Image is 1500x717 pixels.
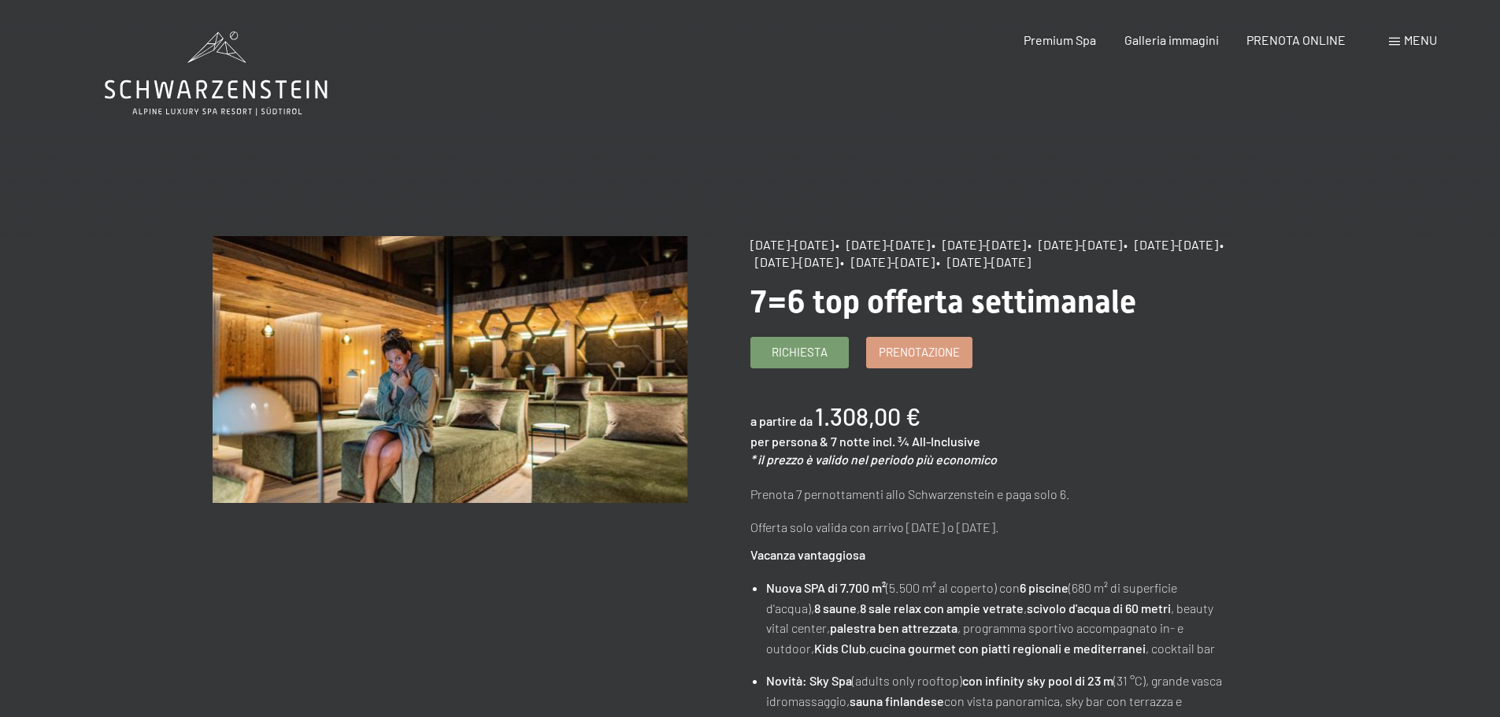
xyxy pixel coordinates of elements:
span: a partire da [750,413,813,428]
span: • [DATE]-[DATE] [840,254,935,269]
img: 7=6 top offerta settimanale [213,236,687,503]
a: Prenotazione [867,338,972,368]
li: (5.500 m² al coperto) con (680 m² di superficie d'acqua), , , , beauty vital center, , programma ... [766,578,1224,658]
strong: 8 saune [814,601,857,615]
strong: scivolo d'acqua di 60 metri [1027,601,1171,615]
strong: cucina gourmet con piatti regionali e mediterranei [869,641,1146,656]
span: 7=6 top offerta settimanale [750,283,1136,320]
span: • [DATE]-[DATE] [1028,237,1122,252]
span: [DATE]-[DATE] [750,237,834,252]
strong: sauna finlandese [850,693,944,708]
span: • [DATE]-[DATE] [931,237,1026,252]
strong: 6 piscine [1020,580,1069,595]
span: per persona & [750,434,828,449]
a: Richiesta [751,338,848,368]
span: 7 notte [831,434,870,449]
strong: Kids Club [814,641,866,656]
span: Menu [1404,32,1437,47]
a: Galleria immagini [1124,32,1219,47]
span: Prenotazione [879,344,960,360]
a: PRENOTA ONLINE [1246,32,1346,47]
span: • [DATE]-[DATE] [1124,237,1218,252]
span: • [DATE]-[DATE] [835,237,930,252]
span: Richiesta [772,344,828,360]
b: 1.308,00 € [815,402,920,431]
p: Prenota 7 pernottamenti allo Schwarzenstein e paga solo 6. [750,484,1225,504]
span: • [DATE]-[DATE] [936,254,1031,269]
strong: palestra ben attrezzata [830,620,957,635]
strong: Nuova SPA di 7.700 m² [766,580,886,595]
strong: con infinity sky pool di 23 m [962,673,1113,688]
span: incl. ¾ All-Inclusive [872,434,980,449]
p: Offerta solo valida con arrivo [DATE] o [DATE]. [750,517,1225,538]
em: * il prezzo è valido nel periodo più economico [750,452,997,467]
a: Premium Spa [1024,32,1096,47]
strong: 8 sale relax con ampie vetrate [860,601,1024,615]
strong: Novità: Sky Spa [766,673,852,688]
strong: Vacanza vantaggiosa [750,547,865,562]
